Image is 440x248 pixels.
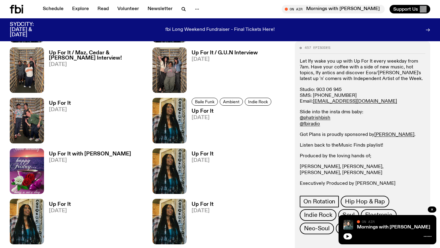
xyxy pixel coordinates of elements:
a: Explore [68,5,93,13]
span: Indie Rock [248,100,268,104]
h3: Up For It with [PERSON_NAME] [49,151,131,157]
span: On Air [362,220,375,224]
button: Support Us [390,5,430,13]
a: On Rotation [300,196,339,207]
span: Electronic [365,212,392,218]
h3: Up For It [192,151,214,157]
span: [DATE] [192,158,214,163]
a: Soul [338,209,359,221]
h3: Up For It / Maz, Cedar & [PERSON_NAME] Interview! [49,50,145,61]
a: [PERSON_NAME] [374,132,414,137]
p: Studio: 903 06 945 SMS: [PHONE_NUMBER] Email: [300,87,425,105]
img: Ify - a Brown Skin girl with black braided twists, looking up to the side with her tongue stickin... [10,199,44,244]
a: Hardcore Punk [336,223,384,234]
span: [DATE] [192,57,258,62]
p: [PERSON_NAME], [PERSON_NAME], [PERSON_NAME], [PERSON_NAME] [300,164,425,176]
h3: Up For It [192,202,214,207]
p: Produced by the loving hands of; [300,153,425,159]
span: 457 episodes [305,46,330,49]
img: Ify - a Brown Skin girl with black braided twists, looking up to the side with her tongue stickin... [152,199,187,244]
p: Slide into the insta dms baby: [300,109,425,127]
a: [EMAIL_ADDRESS][DOMAIN_NAME] [313,99,397,104]
a: Up For It[DATE] [187,151,214,194]
span: On Rotation [303,198,335,205]
a: Newsletter [144,5,176,13]
h3: Up For It [192,109,273,114]
a: @fbiradio [300,122,320,126]
h3: SYDCITY: [DATE] & [DATE] [10,22,49,38]
a: Neo-Soul [300,223,334,234]
img: Radio presenter Ben Hansen sits in front of a wall of photos and an fbi radio sign. Film photo. B... [343,220,353,230]
a: Up For It[DATE] [187,109,273,143]
a: Indie Rock [245,98,271,106]
span: [DATE] [49,208,71,213]
a: Up For It / Maz, Cedar & [PERSON_NAME] Interview![DATE] [44,50,145,93]
p: Listen back to the [300,143,425,148]
a: Up For It / G.U.N Interview[DATE] [187,50,258,93]
img: Ify - a Brown Skin girl with black braided twists, looking up to the side with her tongue stickin... [152,148,187,194]
span: Ambient [223,100,240,104]
a: Up For It[DATE] [187,202,214,244]
a: Ambient [220,98,243,106]
a: @phatrishbish [300,115,330,120]
span: Neo-Soul [304,225,329,232]
h3: Up For It / G.U.N Interview [192,50,258,56]
button: On AirMornings with [PERSON_NAME] [282,5,385,13]
a: Volunteer [114,5,143,13]
a: Baile Funk [192,98,218,106]
span: [DATE] [49,107,71,112]
span: Baile Funk [195,100,215,104]
h3: Up For It [49,101,71,106]
a: Up For It with [PERSON_NAME][DATE] [44,151,131,194]
a: Schedule [39,5,67,13]
span: [DATE] [192,115,273,120]
a: Up For It[DATE] [44,202,71,244]
p: Let Ify wake you up with Up For It every weekday from 7am. Have your coffee with a side of new mu... [300,59,425,82]
span: Support Us [393,6,418,12]
a: Up For It[DATE] [44,101,71,143]
h3: Up For It [49,202,71,207]
a: Electronic [361,209,397,221]
a: Read [94,5,112,13]
span: Soul [343,212,354,218]
span: [DATE] [192,208,214,213]
p: Got Plans is proudly sponsored by . [300,132,425,138]
span: [DATE] [49,158,131,163]
a: Mornings with [PERSON_NAME] [357,225,430,230]
span: Indie Rock [304,212,332,218]
a: Hip Hop & Rap [341,196,389,207]
a: Music Finds playlist! [339,143,383,148]
img: Ify - a Brown Skin girl with black braided twists, looking up to the side with her tongue stickin... [152,98,187,143]
span: Hip Hop & Rap [345,198,385,205]
p: fbi Long Weekend Fundraiser - Final Tickets Here! [165,27,275,33]
p: Executively Produced by [PERSON_NAME] [300,181,425,187]
span: [DATE] [49,62,145,67]
a: Indie Rock [300,209,336,221]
